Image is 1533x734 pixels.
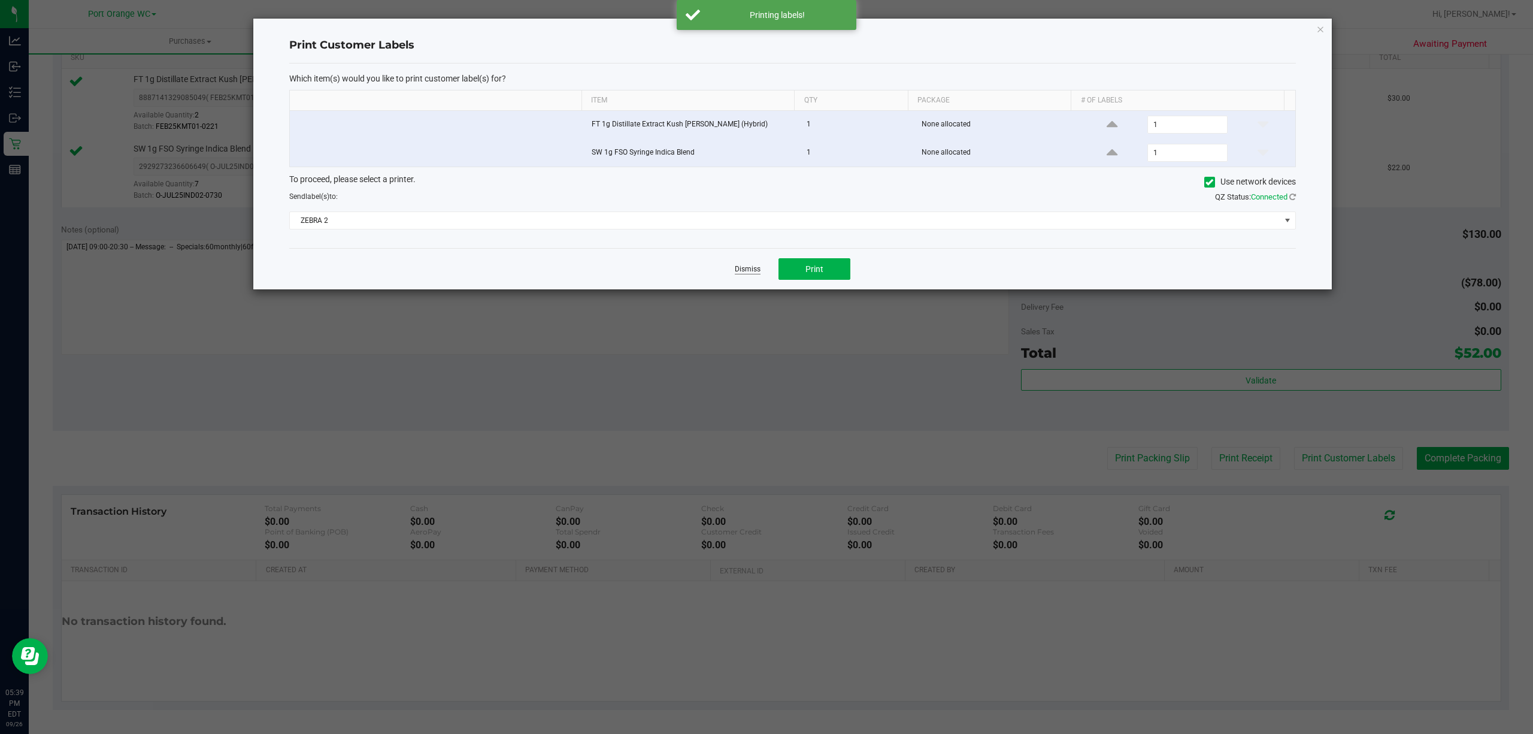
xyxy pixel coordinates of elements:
[1251,192,1287,201] span: Connected
[914,111,1080,139] td: None allocated
[707,9,847,21] div: Printing labels!
[290,212,1280,229] span: ZEBRA 2
[1071,90,1284,111] th: # of labels
[1215,192,1296,201] span: QZ Status:
[805,264,823,274] span: Print
[280,173,1305,191] div: To proceed, please select a printer.
[794,90,908,111] th: Qty
[12,638,48,674] iframe: Resource center
[305,192,329,201] span: label(s)
[289,192,338,201] span: Send to:
[581,90,795,111] th: Item
[914,139,1080,167] td: None allocated
[799,111,914,139] td: 1
[799,139,914,167] td: 1
[908,90,1071,111] th: Package
[735,264,761,274] a: Dismiss
[584,139,800,167] td: SW 1g FSO Syringe Indica Blend
[289,38,1296,53] h4: Print Customer Labels
[289,73,1296,84] p: Which item(s) would you like to print customer label(s) for?
[1204,176,1296,188] label: Use network devices
[584,111,800,139] td: FT 1g Distillate Extract Kush [PERSON_NAME] (Hybrid)
[778,258,850,280] button: Print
